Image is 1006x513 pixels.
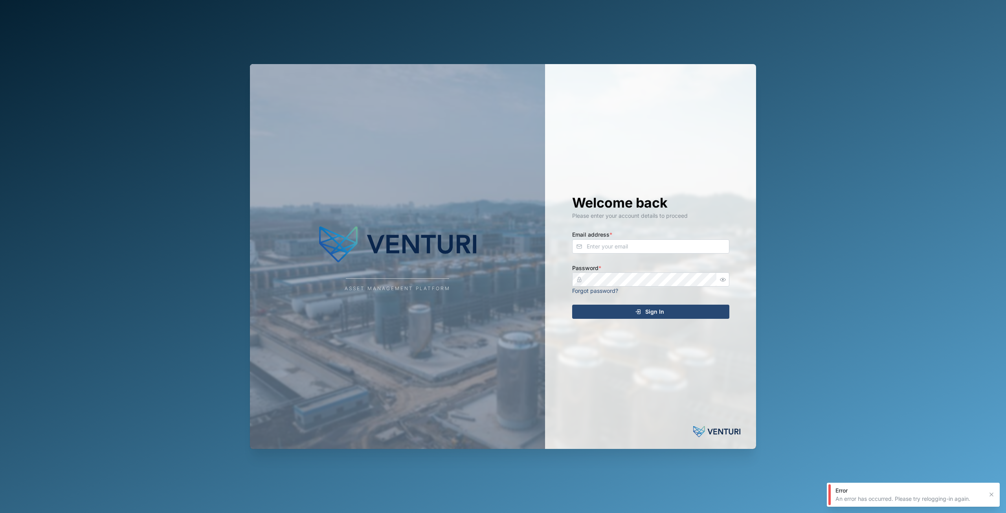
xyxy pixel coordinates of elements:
[645,305,664,318] span: Sign In
[572,287,618,294] a: Forgot password?
[835,487,983,495] div: Error
[345,285,450,292] div: Asset Management Platform
[693,424,740,439] img: Powered by: Venturi
[572,211,729,220] div: Please enter your account details to proceed
[835,495,983,503] div: An error has occurred. Please try relogging-in again.
[572,239,729,254] input: Enter your email
[572,305,729,319] button: Sign In
[572,194,729,211] h1: Welcome back
[319,221,476,268] img: Company Logo
[572,264,601,272] label: Password
[572,230,612,239] label: Email address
